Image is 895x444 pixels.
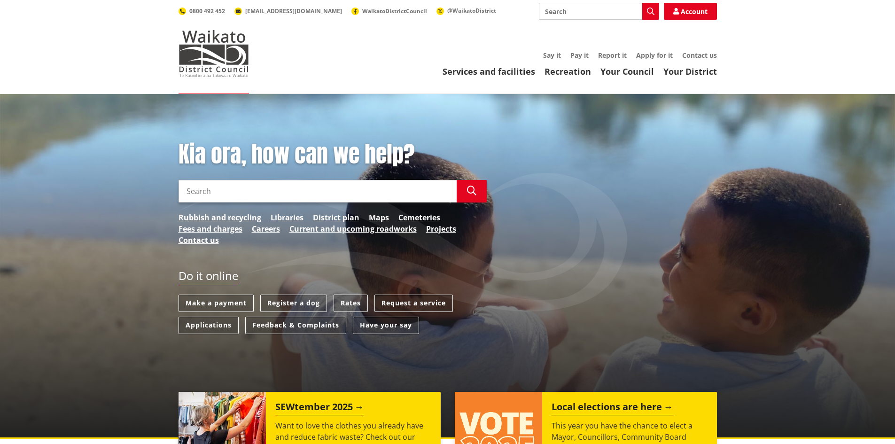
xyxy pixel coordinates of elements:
[275,401,364,415] h2: SEWtember 2025
[179,7,225,15] a: 0800 492 452
[245,7,342,15] span: [EMAIL_ADDRESS][DOMAIN_NAME]
[398,212,440,223] a: Cemeteries
[362,7,427,15] span: WaikatoDistrictCouncil
[313,212,359,223] a: District plan
[179,180,457,203] input: Search input
[436,7,496,15] a: @WaikatoDistrict
[369,212,389,223] a: Maps
[179,212,261,223] a: Rubbish and recycling
[252,223,280,234] a: Careers
[447,7,496,15] span: @WaikatoDistrict
[545,66,591,77] a: Recreation
[552,401,673,415] h2: Local elections are here
[663,66,717,77] a: Your District
[289,223,417,234] a: Current and upcoming roadworks
[260,295,327,312] a: Register a dog
[351,7,427,15] a: WaikatoDistrictCouncil
[426,223,456,234] a: Projects
[179,234,219,246] a: Contact us
[353,317,419,334] a: Have your say
[179,295,254,312] a: Make a payment
[179,223,242,234] a: Fees and charges
[543,51,561,60] a: Say it
[179,269,238,286] h2: Do it online
[374,295,453,312] a: Request a service
[539,3,659,20] input: Search input
[179,141,487,168] h1: Kia ora, how can we help?
[682,51,717,60] a: Contact us
[179,30,249,77] img: Waikato District Council - Te Kaunihera aa Takiwaa o Waikato
[598,51,627,60] a: Report it
[664,3,717,20] a: Account
[334,295,368,312] a: Rates
[600,66,654,77] a: Your Council
[179,317,239,334] a: Applications
[570,51,589,60] a: Pay it
[271,212,304,223] a: Libraries
[636,51,673,60] a: Apply for it
[234,7,342,15] a: [EMAIL_ADDRESS][DOMAIN_NAME]
[189,7,225,15] span: 0800 492 452
[245,317,346,334] a: Feedback & Complaints
[443,66,535,77] a: Services and facilities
